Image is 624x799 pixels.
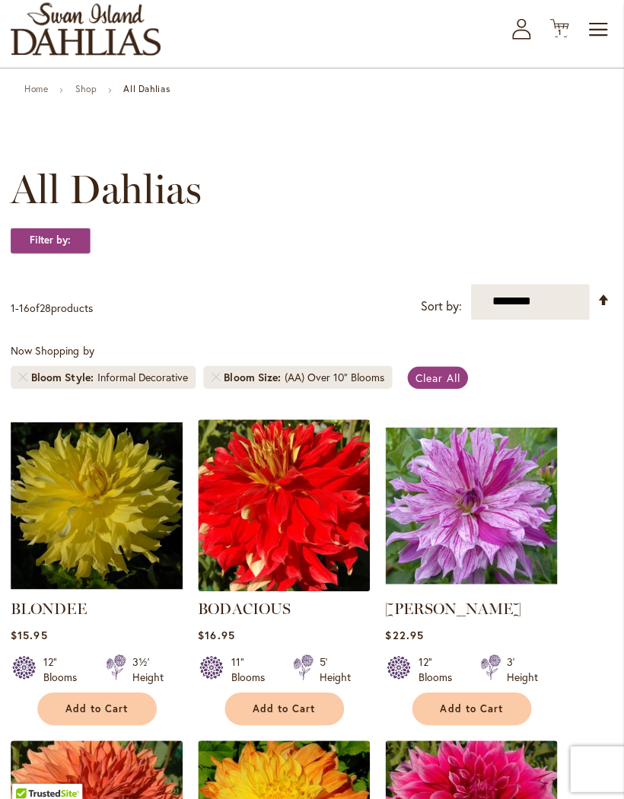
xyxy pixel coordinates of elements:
[22,299,33,314] span: 16
[213,371,222,380] a: Remove Bloom Size (AA) Over 10" Blooms
[43,299,54,314] span: 28
[233,651,276,682] div: 11" Blooms
[387,578,558,592] a: Brandon Michael
[413,689,532,722] button: Add to Cart
[11,745,54,788] iframe: Launch Accessibility Center
[14,294,95,319] p: - of products
[558,27,562,37] span: 1
[14,597,89,616] a: BLONDEE
[419,651,463,682] div: 12" Blooms
[422,291,463,319] label: Sort by:
[387,418,558,589] img: Brandon Michael
[409,365,469,387] a: Clear All
[550,19,569,40] button: 1
[200,418,371,589] img: BODACIOUS
[14,227,93,253] strong: Filter by:
[14,299,18,314] span: 1
[200,625,237,639] span: $16.95
[387,597,522,616] a: [PERSON_NAME]
[126,83,172,94] strong: All Dahlias
[255,699,317,712] span: Add to Cart
[508,651,539,682] div: 3' Height
[14,418,185,589] img: Blondee
[78,83,99,94] a: Shop
[226,368,286,384] span: Bloom Size
[27,83,51,94] a: Home
[387,625,425,639] span: $22.95
[46,651,90,682] div: 12" Blooms
[14,578,185,592] a: Blondee
[14,625,50,639] span: $15.95
[40,689,159,722] button: Add to Cart
[200,578,371,592] a: BODACIOUS
[14,3,163,56] a: store logo
[34,368,100,384] span: Bloom Style
[135,651,166,682] div: 3½' Height
[227,689,345,722] button: Add to Cart
[200,597,292,616] a: BODACIOUS
[68,699,131,712] span: Add to Cart
[14,342,97,356] span: Now Shopping by
[100,368,190,384] div: Informal Decorative
[14,166,204,212] span: All Dahlias
[416,369,461,384] span: Clear All
[286,368,386,384] div: (AA) Over 10" Blooms
[21,371,30,380] a: Remove Bloom Style Informal Decorative
[321,651,352,682] div: 5' Height
[441,699,504,712] span: Add to Cart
